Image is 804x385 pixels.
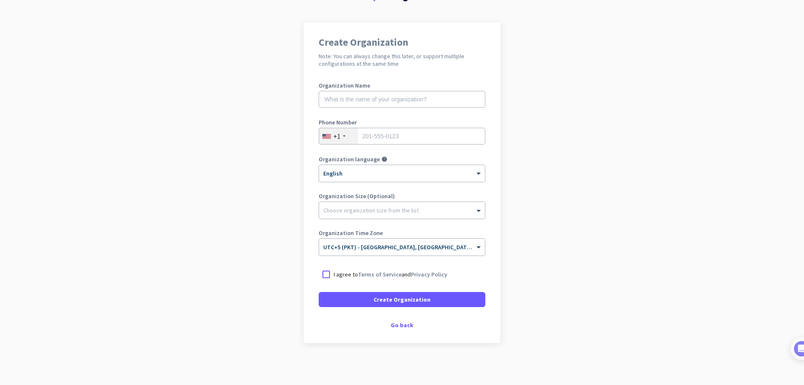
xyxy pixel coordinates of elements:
[319,193,485,199] label: Organization Size (Optional)
[319,37,485,47] h1: Create Organization
[319,91,485,108] input: What is the name of your organization?
[358,271,402,278] a: Terms of Service
[319,156,380,162] label: Organization language
[411,271,447,278] a: Privacy Policy
[319,322,485,328] div: Go back
[374,295,430,304] span: Create Organization
[333,132,340,140] div: +1
[319,230,485,236] label: Organization Time Zone
[319,83,485,88] label: Organization Name
[319,292,485,307] button: Create Organization
[334,270,447,279] p: I agree to and
[381,156,387,162] i: help
[319,119,485,125] label: Phone Number
[319,128,485,145] input: 201-555-0123
[319,52,485,67] h2: Note: You can always change this later, or support multiple configurations at the same time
